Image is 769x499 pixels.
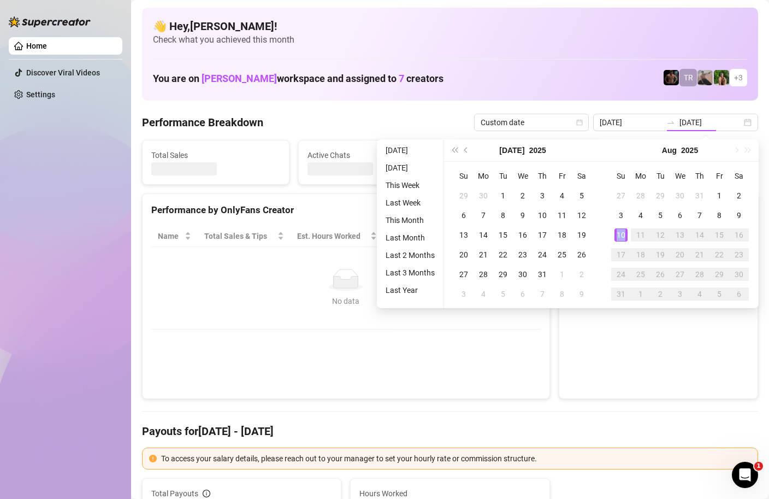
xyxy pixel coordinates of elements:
div: To access your salary details, please reach out to your manager to set your hourly rate or commis... [161,453,751,465]
input: End date [679,116,742,128]
th: Sales / Hour [383,226,454,247]
span: calendar [576,119,583,126]
span: Custom date [481,114,582,131]
span: Chat Conversion [460,230,525,242]
span: Total Sales [151,149,280,161]
span: Name [158,230,182,242]
div: No data [162,295,530,307]
span: Active Chats [307,149,436,161]
img: Nathaniel [714,70,729,85]
span: 7 [399,73,404,84]
h4: 👋 Hey, [PERSON_NAME] ! [153,19,747,34]
span: TR [684,72,693,84]
img: logo-BBDzfeDw.svg [9,16,91,27]
div: Performance by OnlyFans Creator [151,203,541,218]
a: Settings [26,90,55,99]
img: Trent [664,70,679,85]
span: [PERSON_NAME] [202,73,277,84]
h4: Performance Breakdown [142,115,263,130]
div: Sales by OnlyFans Creator [568,203,749,218]
span: to [666,118,675,127]
th: Name [151,226,198,247]
span: Check what you achieved this month [153,34,747,46]
span: Messages Sent [464,149,593,161]
th: Chat Conversion [454,226,541,247]
span: 1 [754,462,763,471]
span: exclamation-circle [149,455,157,462]
span: swap-right [666,118,675,127]
input: Start date [600,116,662,128]
iframe: Intercom live chat [732,462,758,488]
h4: Payouts for [DATE] - [DATE] [142,424,758,439]
a: Discover Viral Videos [26,68,100,77]
h1: You are on workspace and assigned to creators [153,73,443,85]
span: info-circle [203,490,210,497]
span: + 3 [734,72,743,84]
img: LC [697,70,713,85]
div: Est. Hours Worked [297,230,369,242]
span: Sales / Hour [390,230,439,242]
a: Home [26,42,47,50]
span: Total Sales & Tips [204,230,275,242]
th: Total Sales & Tips [198,226,290,247]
